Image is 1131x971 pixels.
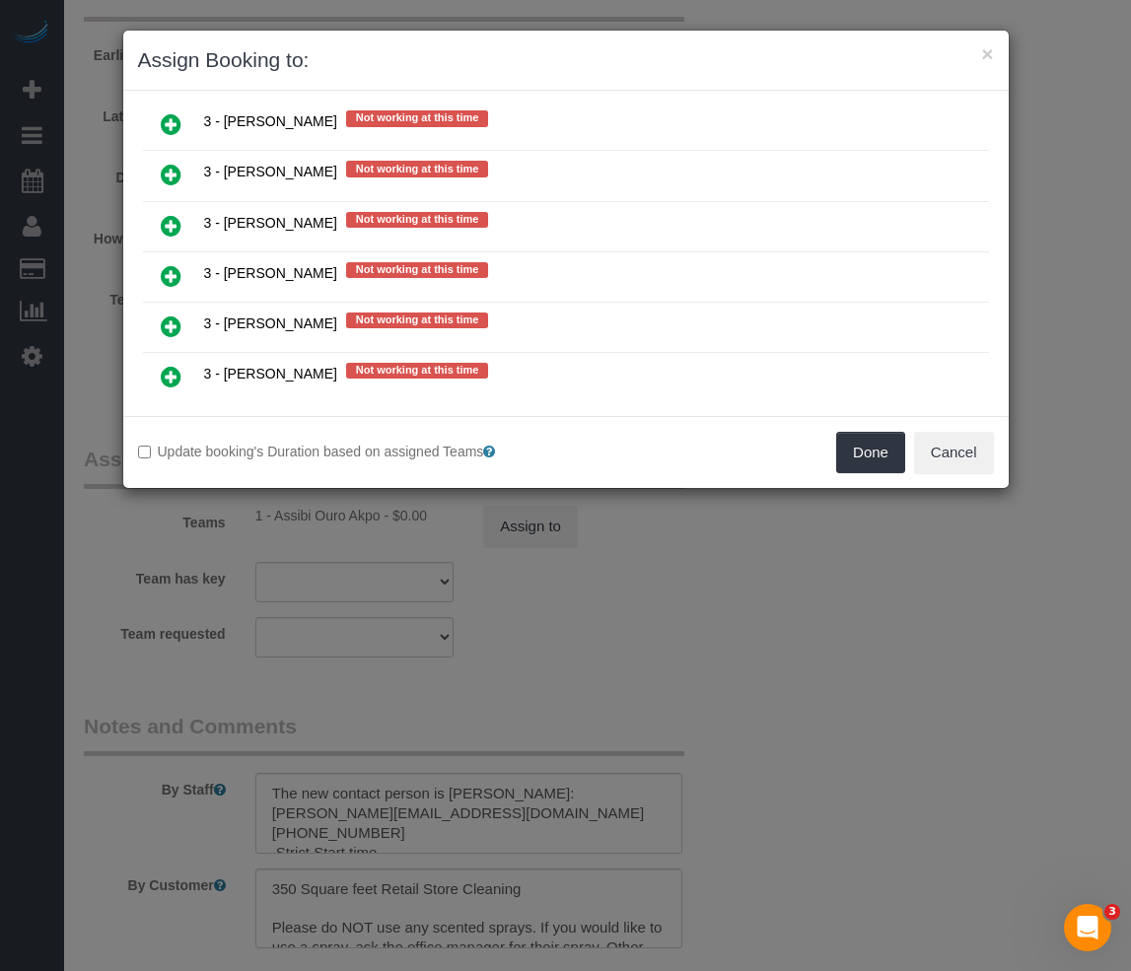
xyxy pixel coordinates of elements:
span: 3 - [PERSON_NAME] [204,265,337,281]
span: Not working at this time [346,363,489,379]
span: Not working at this time [346,161,489,176]
h3: Assign Booking to: [138,45,994,75]
input: Update booking's Duration based on assigned Teams [138,446,151,458]
span: Not working at this time [346,212,489,228]
label: Update booking's Duration based on assigned Teams [138,442,551,461]
span: 3 - [PERSON_NAME] [204,315,337,331]
button: Cancel [914,432,994,473]
span: Not working at this time [346,262,489,278]
span: 3 - [PERSON_NAME] [204,165,337,180]
span: Not working at this time [346,312,489,328]
button: Done [836,432,905,473]
span: 3 - [PERSON_NAME] [204,366,337,381]
iframe: Intercom live chat [1064,904,1111,951]
button: × [981,43,993,64]
span: 3 - [PERSON_NAME] [204,114,337,130]
span: Not working at this time [346,110,489,126]
span: 3 [1104,904,1120,920]
span: 3 - [PERSON_NAME] [204,215,337,231]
